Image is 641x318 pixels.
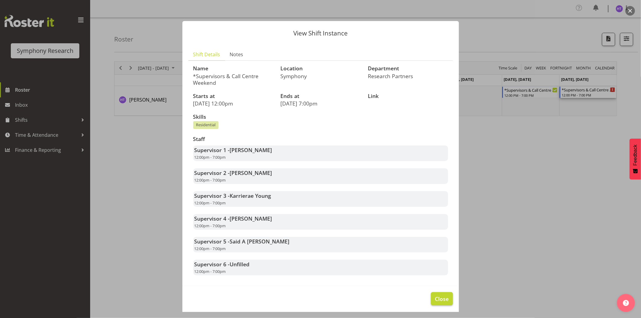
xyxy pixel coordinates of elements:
[194,223,226,228] span: 12:00pm - 7:00pm
[194,215,272,222] strong: Supervisor 4 -
[431,292,453,305] button: Close
[193,100,273,107] p: [DATE] 12:00pm
[194,238,290,245] strong: Supervisor 5 -
[193,136,448,142] h3: Staff
[194,261,250,268] strong: Supervisor 6 -
[280,66,361,72] h3: Location
[368,73,448,79] p: Research Partners
[194,200,226,206] span: 12:00pm - 7:00pm
[193,73,273,86] p: *Supervisors & Call Centre Weekend
[368,93,448,99] h3: Link
[194,192,271,199] strong: Supervisor 3 -
[368,66,448,72] h3: Department
[194,169,272,176] strong: Supervisor 2 -
[196,122,215,128] span: Residential
[633,145,638,166] span: Feedback
[230,146,272,154] span: [PERSON_NAME]
[230,238,290,245] span: Said A [PERSON_NAME]
[623,300,629,306] img: help-xxl-2.png
[194,246,226,251] span: 12:00pm - 7:00pm
[194,177,226,183] span: 12:00pm - 7:00pm
[193,66,273,72] h3: Name
[193,51,220,58] span: Shift Details
[230,169,272,176] span: [PERSON_NAME]
[230,51,243,58] span: Notes
[193,93,273,99] h3: Starts at
[193,114,448,120] h3: Skills
[188,30,453,36] p: View Shift Instance
[280,73,361,79] p: Symphony
[280,93,361,99] h3: Ends at
[230,215,272,222] span: [PERSON_NAME]
[194,146,272,154] strong: Supervisor 1 -
[194,154,226,160] span: 12:00pm - 7:00pm
[630,139,641,179] button: Feedback - Show survey
[230,192,271,199] span: Karrierae Young
[435,295,449,303] span: Close
[280,100,361,107] p: [DATE] 7:00pm
[194,269,226,274] span: 12:00pm - 7:00pm
[230,261,250,268] span: Unfilled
